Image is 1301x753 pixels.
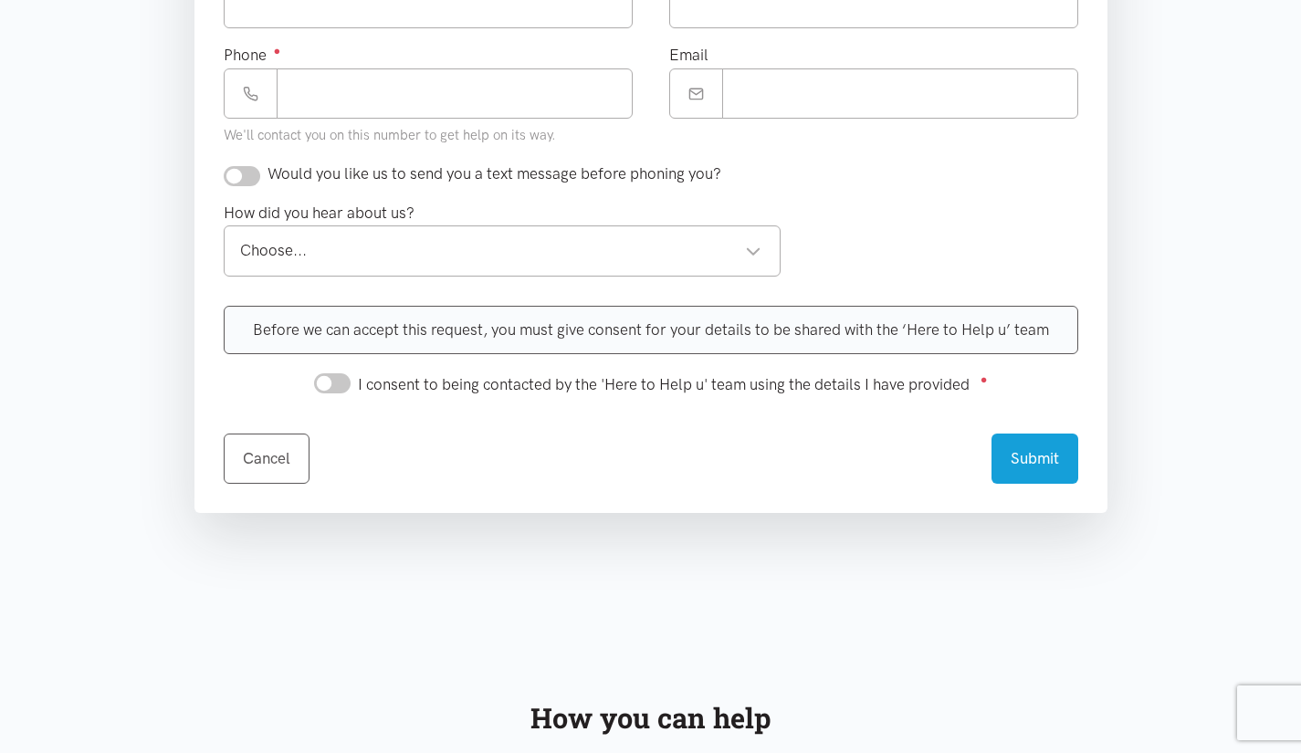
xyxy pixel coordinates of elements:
button: Submit [991,434,1078,484]
div: How you can help [216,695,1086,740]
input: Phone number [277,68,633,119]
div: Before we can accept this request, you must give consent for your details to be shared with the ‘... [224,306,1078,354]
span: I consent to being contacted by the 'Here to Help u' team using the details I have provided [358,375,970,393]
label: Phone [224,43,281,68]
label: Email [669,43,708,68]
sup: ● [981,372,988,386]
div: Choose... [240,238,762,263]
sup: ● [274,44,281,58]
a: Cancel [224,434,310,484]
input: Email [722,68,1078,119]
label: How did you hear about us? [224,201,414,225]
span: Would you like us to send you a text message before phoning you? [268,164,721,183]
small: We'll contact you on this number to get help on its way. [224,127,556,143]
